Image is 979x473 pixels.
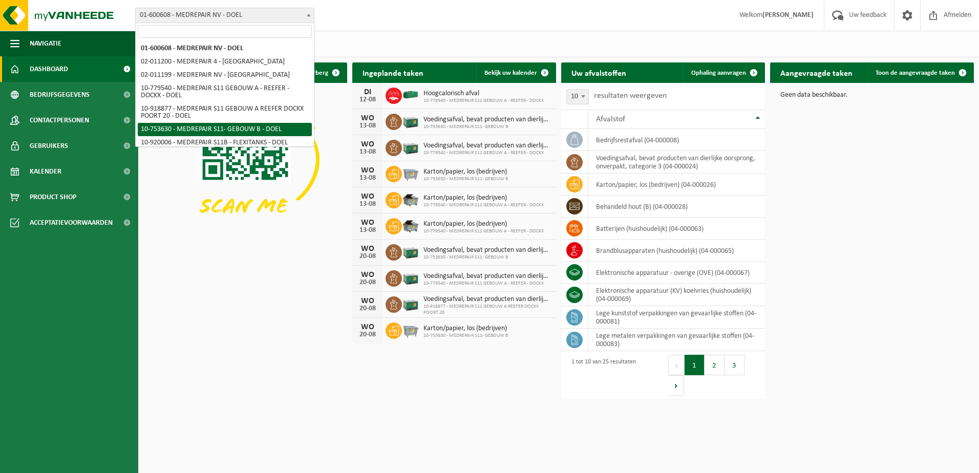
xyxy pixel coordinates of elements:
[423,295,551,304] span: Voedingsafval, bevat producten van dierlijke oorsprong, onverpakt, categorie 3
[352,62,434,82] h2: Ingeplande taken
[423,228,544,234] span: 10-779540 - MEDREPAIR S11 GEBOUW A - REEFER - DOCKX
[402,295,419,312] img: PB-LB-0680-HPE-GN-01
[567,90,588,104] span: 10
[423,220,544,228] span: Karton/papier, los (bedrijven)
[357,192,378,201] div: WO
[423,202,544,208] span: 10-779540 - MEDREPAIR S11 GEBOUW A - REEFER - DOCKX
[588,174,765,196] td: karton/papier, los (bedrijven) (04-000026)
[357,148,378,156] div: 13-08
[566,354,636,397] div: 1 tot 10 van 25 resultaten
[423,176,508,182] span: 10-753630 - MEDREPAIR S11- GEBOUW B
[705,355,725,375] button: 2
[423,116,551,124] span: Voedingsafval, bevat producten van dierlijke oorsprong, onverpakt, categorie 3
[30,133,68,159] span: Gebruikers
[423,124,551,130] span: 10-753630 - MEDREPAIR S11- GEBOUW B
[357,297,378,305] div: WO
[143,83,347,236] img: Download de VHEPlus App
[668,375,684,396] button: Next
[138,136,312,149] li: 10-920006 - MEDREPAIR S11B - FLEXITANKS - DOEL
[423,168,508,176] span: Karton/papier, los (bedrijven)
[402,217,419,234] img: WB-5000-GAL-GY-01
[588,218,765,240] td: batterijen (huishoudelijk) (04-000063)
[594,92,667,100] label: resultaten weergeven
[138,82,312,102] li: 10-779540 - MEDREPAIR S11 GEBOUW A - REEFER - DOCKX - DOEL
[402,321,419,338] img: WB-2500-GAL-GY-01
[30,159,61,184] span: Kalender
[357,114,378,122] div: WO
[588,240,765,262] td: brandblusapparaten (huishoudelijk) (04-000065)
[30,31,61,56] span: Navigatie
[30,107,89,133] span: Contactpersonen
[30,82,90,107] span: Bedrijfsgegevens
[588,262,765,284] td: elektronische apparatuur - overige (OVE) (04-000067)
[138,123,312,136] li: 10-753630 - MEDREPAIR S11- GEBOUW B - DOEL
[867,62,973,83] a: Toon de aangevraagde taken
[762,11,814,19] strong: [PERSON_NAME]
[357,227,378,234] div: 13-08
[423,194,544,202] span: Karton/papier, los (bedrijven)
[402,138,419,156] img: PB-LB-0680-HPE-GN-01
[138,42,312,55] li: 01-600608 - MEDREPAIR NV - DOEL
[725,355,744,375] button: 3
[566,89,589,104] span: 10
[484,70,537,76] span: Bekijk uw kalender
[357,253,378,260] div: 20-08
[357,122,378,130] div: 13-08
[357,245,378,253] div: WO
[357,96,378,103] div: 12-08
[402,86,419,103] img: HK-XZ-20-GN-00
[588,196,765,218] td: behandeld hout (B) (04-000028)
[297,62,346,83] button: Verberg
[357,279,378,286] div: 20-08
[357,166,378,175] div: WO
[588,329,765,351] td: lege metalen verpakkingen van gevaarlijke stoffen (04-000083)
[561,62,636,82] h2: Uw afvalstoffen
[588,151,765,174] td: voedingsafval, bevat producten van dierlijke oorsprong, onverpakt, categorie 3 (04-000024)
[423,150,551,156] span: 10-779540 - MEDREPAIR S11 GEBOUW A - REEFER - DOCKX
[423,333,508,339] span: 10-753630 - MEDREPAIR S11- GEBOUW B
[588,284,765,306] td: elektronische apparatuur (KV) koelvries (huishoudelijk) (04-000069)
[30,210,113,235] span: Acceptatievoorwaarden
[402,164,419,182] img: WB-2500-GAL-GY-01
[357,305,378,312] div: 20-08
[357,201,378,208] div: 13-08
[423,90,544,98] span: Hoogcalorisch afval
[423,325,508,333] span: Karton/papier, los (bedrijven)
[423,246,551,254] span: Voedingsafval, bevat producten van dierlijke oorsprong, onverpakt, categorie 3
[306,70,328,76] span: Verberg
[691,70,746,76] span: Ophaling aanvragen
[138,102,312,123] li: 10-918877 - MEDREPAIR S11 GEBOUW A REEFER DOCKX POORT 20 - DOEL
[685,355,705,375] button: 1
[402,269,419,286] img: PB-LB-0680-HPE-GN-01
[668,355,685,375] button: Previous
[596,115,625,123] span: Afvalstof
[357,323,378,331] div: WO
[30,184,76,210] span: Product Shop
[423,254,551,261] span: 10-753630 - MEDREPAIR S11- GEBOUW B
[357,140,378,148] div: WO
[357,331,378,338] div: 20-08
[402,112,419,130] img: PB-LB-0680-HPE-GN-01
[588,306,765,329] td: lege kunststof verpakkingen van gevaarlijke stoffen (04-000081)
[780,92,964,99] p: Geen data beschikbaar.
[476,62,555,83] a: Bekijk uw kalender
[357,175,378,182] div: 13-08
[402,190,419,208] img: WB-5000-GAL-GY-01
[135,8,314,23] span: 01-600608 - MEDREPAIR NV - DOEL
[423,142,551,150] span: Voedingsafval, bevat producten van dierlijke oorsprong, onverpakt, categorie 3
[588,129,765,151] td: bedrijfsrestafval (04-000008)
[423,98,544,104] span: 10-779540 - MEDREPAIR S11 GEBOUW A - REEFER - DOCKX
[357,219,378,227] div: WO
[876,70,955,76] span: Toon de aangevraagde taken
[357,88,378,96] div: DI
[138,69,312,82] li: 02-011199 - MEDREPAIR NV - [GEOGRAPHIC_DATA]
[423,281,551,287] span: 10-779540 - MEDREPAIR S11 GEBOUW A - REEFER - DOCKX
[402,243,419,260] img: PB-LB-0680-HPE-GN-01
[30,56,68,82] span: Dashboard
[136,8,314,23] span: 01-600608 - MEDREPAIR NV - DOEL
[357,271,378,279] div: WO
[138,55,312,69] li: 02-011200 - MEDREPAIR 4 - [GEOGRAPHIC_DATA]
[683,62,764,83] a: Ophaling aanvragen
[770,62,863,82] h2: Aangevraagde taken
[423,272,551,281] span: Voedingsafval, bevat producten van dierlijke oorsprong, onverpakt, categorie 3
